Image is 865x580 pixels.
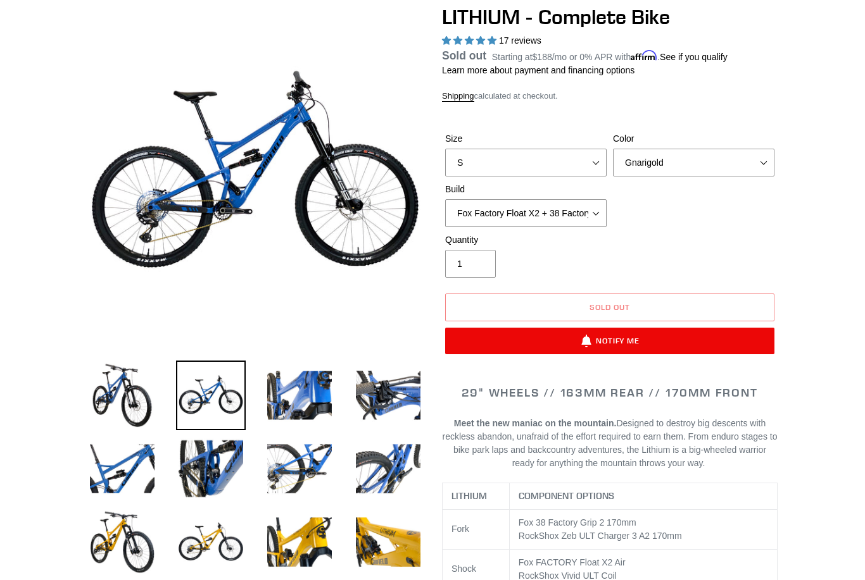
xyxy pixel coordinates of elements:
span: Zeb ULT Charger 3 A2 170 [562,531,667,541]
b: Meet the new maniac on the mountain. [454,418,617,428]
img: Load image into Gallery viewer, LITHIUM - Complete Bike [353,507,423,577]
div: calculated at checkout. [442,90,778,102]
a: Learn more about payment and financing options [442,65,635,75]
a: Shipping [442,91,474,102]
span: $188 [533,52,552,62]
label: Quantity [445,233,607,247]
h1: LITHIUM - Complete Bike [442,5,778,29]
label: Size [445,132,607,145]
span: Sold out [442,49,486,62]
span: 17 reviews [499,35,541,46]
span: Fox 38 Factory Grip 2 170mm [519,517,636,528]
label: Build [445,183,607,196]
img: Load image into Gallery viewer, LITHIUM - Complete Bike [87,434,157,503]
td: Fork [443,509,510,549]
img: Load image into Gallery viewer, LITHIUM - Complete Bike [353,361,423,430]
img: Load image into Gallery viewer, LITHIUM - Complete Bike [265,361,334,430]
span: 5.00 stars [442,35,499,46]
span: From enduro stages to bike park laps and backcountry adventures, the Lithium is a big-wheeled war... [453,431,778,468]
label: Color [613,132,774,145]
button: Notify Me [445,328,774,354]
td: RockShox mm [509,509,777,549]
img: Load image into Gallery viewer, LITHIUM - Complete Bike [265,434,334,503]
span: Designed to destroy big descents with reckless abandon, unafraid of the effort required to earn t... [443,418,778,468]
p: Starting at /mo or 0% APR with . [492,47,728,64]
img: Load image into Gallery viewer, LITHIUM - Complete Bike [176,507,246,577]
a: See if you qualify - Learn more about Affirm Financing (opens in modal) [660,52,728,62]
img: Load image into Gallery viewer, LITHIUM - Complete Bike [265,507,334,577]
img: Load image into Gallery viewer, LITHIUM - Complete Bike [87,361,157,430]
span: 29" WHEELS // 163mm REAR // 170mm FRONT [462,385,757,400]
button: Sold out [445,293,774,321]
img: Load image into Gallery viewer, LITHIUM - Complete Bike [87,507,157,577]
span: Affirm [631,50,657,61]
img: Load image into Gallery viewer, LITHIUM - Complete Bike [176,434,246,503]
span: . [703,458,705,468]
img: Load image into Gallery viewer, LITHIUM - Complete Bike [353,434,423,503]
th: COMPONENT OPTIONS [509,483,777,509]
img: Load image into Gallery viewer, LITHIUM - Complete Bike [176,361,246,430]
th: LITHIUM [443,483,510,509]
span: Sold out [590,302,630,312]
